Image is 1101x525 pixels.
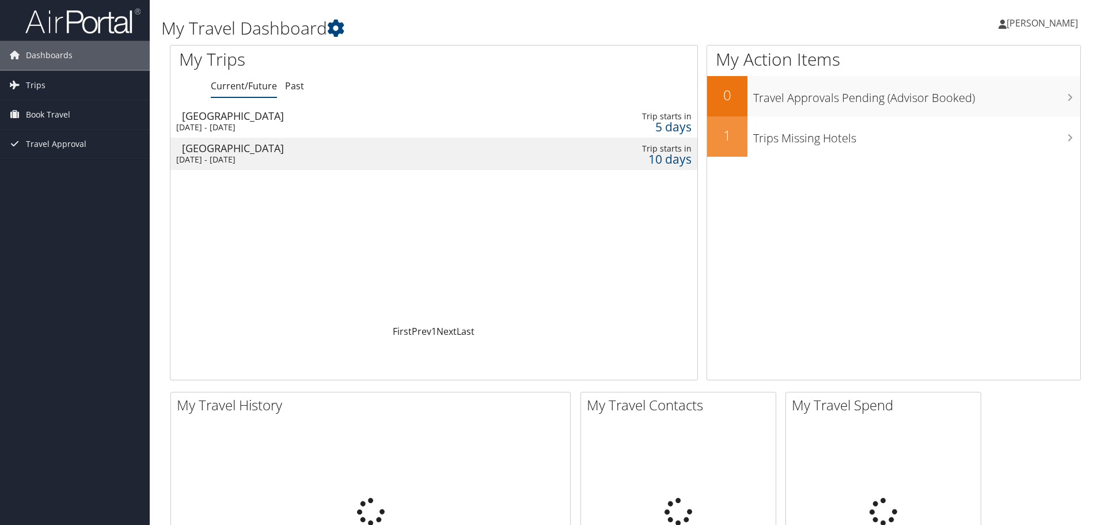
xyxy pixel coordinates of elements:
a: 0Travel Approvals Pending (Advisor Booked) [707,76,1080,116]
div: [GEOGRAPHIC_DATA] [182,143,508,153]
h1: My Travel Dashboard [161,16,780,40]
span: Book Travel [26,100,70,129]
span: Trips [26,71,45,100]
h2: My Travel Spend [792,395,981,415]
div: Trip starts in [574,143,692,154]
h1: My Action Items [707,47,1080,71]
a: 1Trips Missing Hotels [707,116,1080,157]
h2: 1 [707,126,747,145]
h2: My Travel History [177,395,570,415]
div: [GEOGRAPHIC_DATA] [182,111,508,121]
h2: 0 [707,85,747,105]
h2: My Travel Contacts [587,395,776,415]
div: 5 days [574,122,692,132]
h1: My Trips [179,47,469,71]
h3: Travel Approvals Pending (Advisor Booked) [753,84,1080,106]
div: 10 days [574,154,692,164]
span: [PERSON_NAME] [1007,17,1078,29]
a: [PERSON_NAME] [999,6,1089,40]
div: [DATE] - [DATE] [176,122,503,133]
div: [DATE] - [DATE] [176,154,503,165]
span: Dashboards [26,41,73,70]
a: 1 [431,325,436,338]
span: Travel Approval [26,130,86,158]
a: Current/Future [211,80,277,92]
img: airportal-logo.png [25,7,141,35]
div: Trip starts in [574,111,692,122]
a: Past [285,80,304,92]
a: Last [457,325,474,338]
h3: Trips Missing Hotels [753,124,1080,146]
a: First [393,325,412,338]
a: Prev [412,325,431,338]
a: Next [436,325,457,338]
